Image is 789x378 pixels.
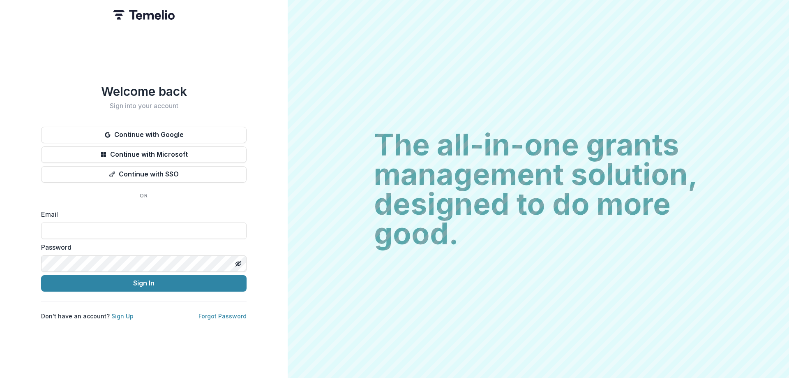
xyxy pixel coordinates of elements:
h1: Welcome back [41,84,247,99]
a: Forgot Password [198,313,247,320]
p: Don't have an account? [41,312,134,320]
img: Temelio [113,10,175,20]
button: Continue with Google [41,127,247,143]
label: Password [41,242,242,252]
label: Email [41,209,242,219]
button: Continue with Microsoft [41,146,247,163]
button: Continue with SSO [41,166,247,183]
h2: Sign into your account [41,102,247,110]
a: Sign Up [111,313,134,320]
button: Sign In [41,275,247,292]
button: Toggle password visibility [232,257,245,270]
